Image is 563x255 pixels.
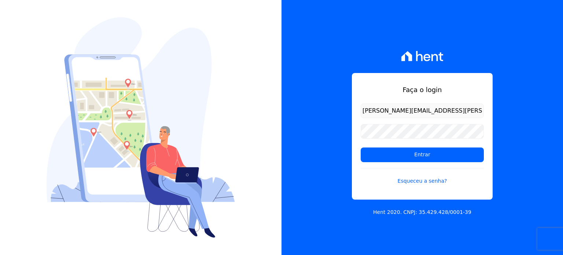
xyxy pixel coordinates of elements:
p: Hent 2020. CNPJ: 35.429.428/0001-39 [373,208,471,216]
h1: Faça o login [361,85,484,95]
img: Login [47,17,235,238]
input: Entrar [361,147,484,162]
input: Email [361,103,484,118]
a: Esqueceu a senha? [361,168,484,185]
